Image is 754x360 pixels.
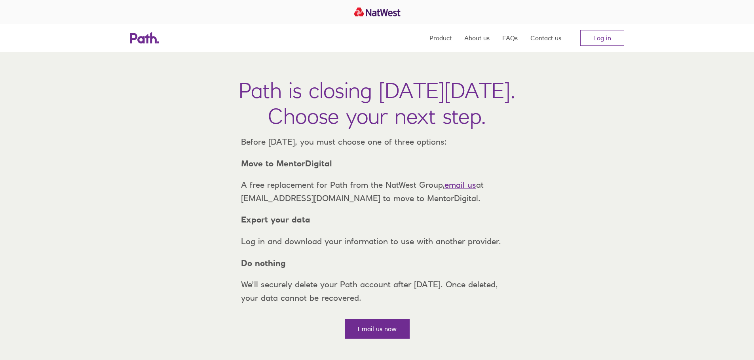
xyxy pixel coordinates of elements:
[444,180,476,190] a: email us
[345,319,410,339] a: Email us now
[429,24,452,52] a: Product
[580,30,624,46] a: Log in
[502,24,518,52] a: FAQs
[241,258,286,268] strong: Do nothing
[235,178,520,205] p: A free replacement for Path from the NatWest Group, at [EMAIL_ADDRESS][DOMAIN_NAME] to move to Me...
[241,158,332,168] strong: Move to MentorDigital
[235,135,520,149] p: Before [DATE], you must choose one of three options:
[241,215,310,224] strong: Export your data
[239,77,515,129] h1: Path is closing [DATE][DATE]. Choose your next step.
[235,235,520,248] p: Log in and download your information to use with another provider.
[464,24,490,52] a: About us
[530,24,561,52] a: Contact us
[235,278,520,304] p: We’ll securely delete your Path account after [DATE]. Once deleted, your data cannot be recovered.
